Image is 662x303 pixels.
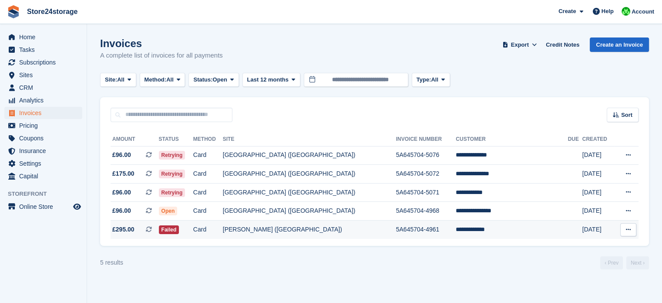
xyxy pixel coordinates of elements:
a: menu [4,157,82,170]
td: Card [193,165,223,184]
span: Sort [621,111,632,119]
a: menu [4,44,82,56]
span: Retrying [159,151,185,160]
span: £96.00 [112,150,131,160]
button: Site: All [100,73,136,87]
span: Status: [193,75,212,84]
a: menu [4,119,82,132]
span: Pricing [19,119,71,132]
p: A complete list of invoices for all payments [100,51,223,61]
th: Invoice Number [396,133,456,146]
a: menu [4,170,82,182]
td: 5A645704-5072 [396,165,456,184]
div: 5 results [100,258,123,267]
a: menu [4,56,82,68]
span: Insurance [19,145,71,157]
span: CRM [19,82,71,94]
td: [GEOGRAPHIC_DATA] ([GEOGRAPHIC_DATA]) [223,146,396,165]
span: Retrying [159,188,185,197]
span: Site: [105,75,117,84]
td: Card [193,146,223,165]
span: Subscriptions [19,56,71,68]
span: Capital [19,170,71,182]
span: Sites [19,69,71,81]
td: 5A645704-5071 [396,183,456,202]
span: Type: [417,75,431,84]
img: Tracy Harper [622,7,630,16]
td: Card [193,221,223,239]
span: Account [632,7,654,16]
span: Invoices [19,107,71,119]
button: Type: All [412,73,450,87]
button: Method: All [140,73,185,87]
button: Export [501,37,539,52]
a: menu [4,69,82,81]
th: Customer [456,133,568,146]
th: Site [223,133,396,146]
td: [PERSON_NAME] ([GEOGRAPHIC_DATA]) [223,221,396,239]
span: Storefront [8,190,87,198]
a: Store24storage [24,4,81,19]
span: Last 12 months [247,75,289,84]
a: Credit Notes [542,37,583,52]
a: menu [4,107,82,119]
span: Create [558,7,576,16]
a: Preview store [72,201,82,212]
span: Retrying [159,170,185,178]
td: Card [193,183,223,202]
h1: Invoices [100,37,223,49]
td: 5A645704-5076 [396,146,456,165]
span: Online Store [19,201,71,213]
td: [GEOGRAPHIC_DATA] ([GEOGRAPHIC_DATA]) [223,183,396,202]
a: Previous [600,256,623,269]
a: menu [4,201,82,213]
span: Export [511,41,529,49]
button: Last 12 months [242,73,300,87]
td: [DATE] [582,146,615,165]
span: All [117,75,124,84]
span: Home [19,31,71,43]
span: £295.00 [112,225,134,234]
td: [DATE] [582,165,615,184]
span: £175.00 [112,169,134,178]
td: [GEOGRAPHIC_DATA] ([GEOGRAPHIC_DATA]) [223,165,396,184]
span: Tasks [19,44,71,56]
a: menu [4,82,82,94]
td: 5A645704-4968 [396,202,456,221]
a: menu [4,132,82,144]
span: Coupons [19,132,71,144]
th: Method [193,133,223,146]
td: Card [193,202,223,221]
th: Due [568,133,582,146]
span: All [166,75,174,84]
th: Created [582,133,615,146]
th: Amount [111,133,159,146]
a: Next [626,256,649,269]
span: £96.00 [112,206,131,215]
nav: Page [598,256,651,269]
td: 5A645704-4961 [396,221,456,239]
td: [GEOGRAPHIC_DATA] ([GEOGRAPHIC_DATA]) [223,202,396,221]
span: Analytics [19,94,71,106]
span: Open [213,75,227,84]
span: Open [159,207,178,215]
span: £96.00 [112,188,131,197]
th: Status [159,133,193,146]
img: stora-icon-8386f47178a22dfd0bd8f6a31ec36ba5ce8667c1dd55bd0f319d3a0aa187defe.svg [7,5,20,18]
button: Status: Open [188,73,239,87]
a: menu [4,31,82,43]
a: Create an Invoice [590,37,649,52]
td: [DATE] [582,221,615,239]
td: [DATE] [582,183,615,202]
span: Method: [144,75,167,84]
span: Settings [19,157,71,170]
a: menu [4,145,82,157]
span: Help [602,7,614,16]
a: menu [4,94,82,106]
span: All [431,75,438,84]
td: [DATE] [582,202,615,221]
span: Failed [159,225,179,234]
